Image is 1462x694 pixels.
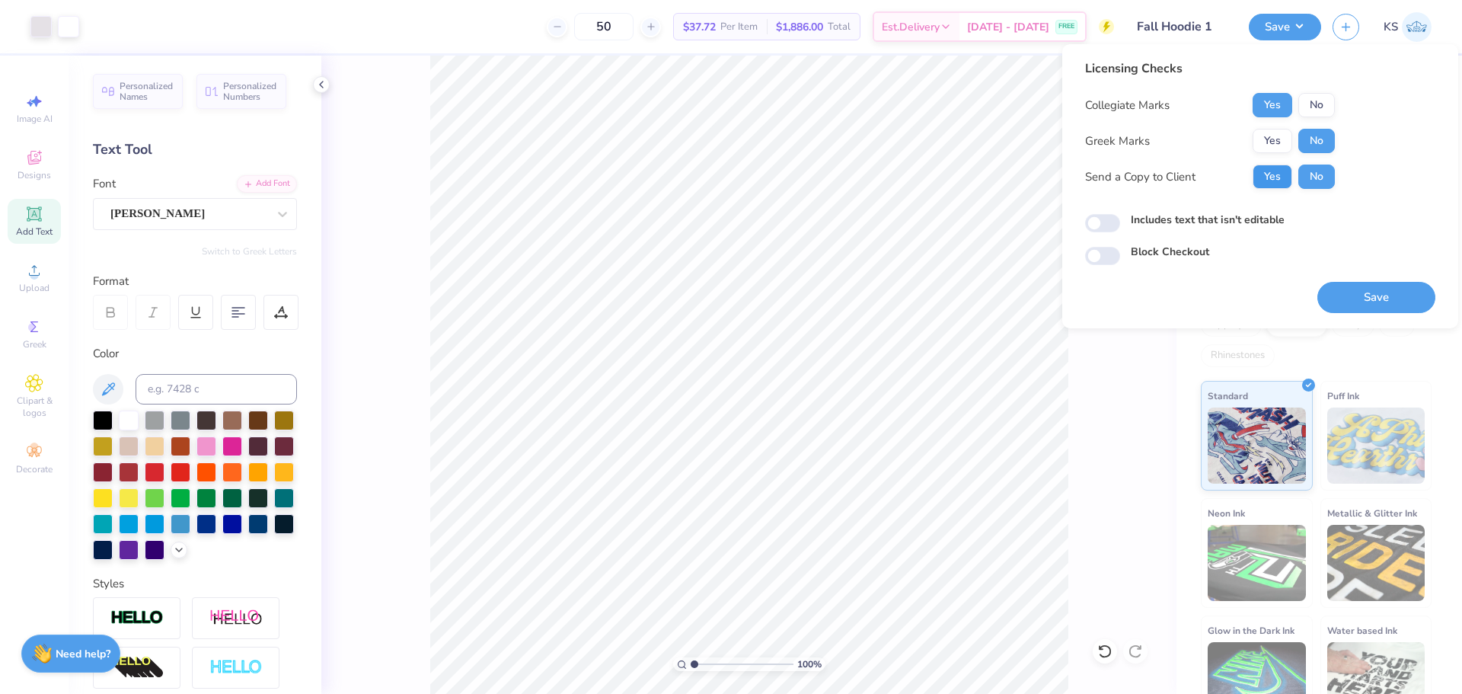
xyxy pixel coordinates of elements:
[1131,244,1209,260] label: Block Checkout
[223,81,277,102] span: Personalized Numbers
[720,19,758,35] span: Per Item
[93,139,297,160] div: Text Tool
[93,273,298,290] div: Format
[828,19,851,35] span: Total
[776,19,823,35] span: $1,886.00
[1085,97,1170,114] div: Collegiate Marks
[1327,408,1425,484] img: Puff Ink
[683,19,716,35] span: $37.72
[1208,408,1306,484] img: Standard
[1208,622,1294,638] span: Glow in the Dark Ink
[1402,12,1432,42] img: Kath Sales
[8,395,61,419] span: Clipart & logos
[1253,165,1292,189] button: Yes
[93,175,116,193] label: Font
[209,659,263,676] img: Negative Space
[1249,14,1321,40] button: Save
[1058,21,1074,32] span: FREE
[1327,505,1417,521] span: Metallic & Glitter Ink
[1085,168,1195,186] div: Send a Copy to Client
[56,647,110,661] strong: Need help?
[110,609,164,627] img: Stroke
[1085,133,1150,150] div: Greek Marks
[1327,622,1397,638] span: Water based Ink
[209,609,263,628] img: Shadow
[16,225,53,238] span: Add Text
[967,19,1049,35] span: [DATE] - [DATE]
[1253,129,1292,153] button: Yes
[136,374,297,405] input: e.g. 7428 c
[574,13,634,40] input: – –
[1125,11,1237,42] input: Untitled Design
[93,345,297,363] div: Color
[110,656,164,680] img: 3d Illusion
[17,113,53,125] span: Image AI
[19,282,49,294] span: Upload
[93,575,297,593] div: Styles
[120,81,174,102] span: Personalized Names
[202,245,297,257] button: Switch to Greek Letters
[16,463,53,475] span: Decorate
[1298,165,1335,189] button: No
[1327,525,1425,601] img: Metallic & Glitter Ink
[1298,129,1335,153] button: No
[237,175,297,193] div: Add Font
[882,19,940,35] span: Est. Delivery
[1208,505,1245,521] span: Neon Ink
[1384,18,1398,36] span: KS
[18,169,51,181] span: Designs
[23,338,46,350] span: Greek
[1253,93,1292,117] button: Yes
[1298,93,1335,117] button: No
[797,657,822,671] span: 100 %
[1317,282,1435,313] button: Save
[1201,344,1275,367] div: Rhinestones
[1085,59,1335,78] div: Licensing Checks
[1208,388,1248,404] span: Standard
[1384,12,1432,42] a: KS
[1327,388,1359,404] span: Puff Ink
[1208,525,1306,601] img: Neon Ink
[1131,212,1285,228] label: Includes text that isn't editable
